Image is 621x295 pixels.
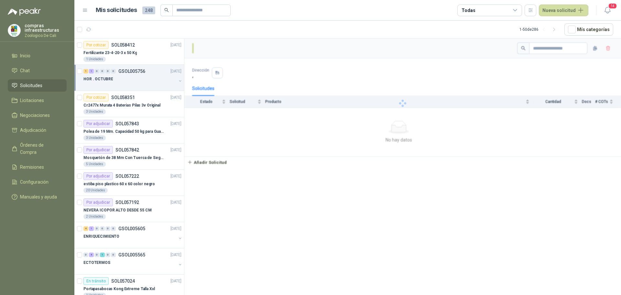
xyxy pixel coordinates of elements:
[96,6,137,15] h1: Mis solicitudes
[83,251,183,272] a: 0 4 0 1 0 0 GSOL005565[DATE] ECTOTERMOS
[519,24,559,35] div: 1 - 50 de 286
[94,69,99,74] div: 0
[83,199,113,206] div: Por adjudicar
[170,173,181,179] p: [DATE]
[8,124,67,136] a: Adjudicación
[20,127,46,134] span: Adjudicación
[142,6,155,14] span: 248
[83,57,106,62] div: 1 Unidades
[83,286,155,292] p: Portapasabocas Kong Extreme Talla Xxl
[83,41,109,49] div: Por cotizar
[74,196,184,222] a: Por adjudicarSOL057192[DATE] NEVERA ICOPOR ALTO DESDE 55 CM2 Unidades
[20,178,49,186] span: Configuración
[20,82,42,89] span: Solicitudes
[89,69,94,74] div: 1
[74,91,184,117] a: Por cotizarSOL058351[DATE] Cr2477x Murata 4 Baterias Pilas 3v Original3 Unidades
[111,43,135,47] p: SOL058412
[83,225,183,245] a: 4 1 0 0 0 0 GSOL005605[DATE] ENRIQUECIMIENTO
[100,226,105,231] div: 0
[100,69,105,74] div: 0
[115,174,139,178] p: SOL057222
[25,23,67,32] p: compras infraestructuras
[118,226,145,231] p: GSOL005605
[8,109,67,121] a: Negociaciones
[170,121,181,127] p: [DATE]
[83,233,119,240] p: ENRIQUECIMIENTO
[20,193,57,200] span: Manuales y ayuda
[94,253,99,257] div: 0
[608,3,617,9] span: 14
[170,42,181,48] p: [DATE]
[115,121,139,126] p: SOL057843
[83,155,164,161] p: Mosquetón de 38 Mm Con Tuerca de Seguridad. Carga 100 kg
[115,200,139,205] p: SOL057192
[83,129,164,135] p: Polea de 19 Mm. Capacidad 50 kg para Guaya. Cable O [GEOGRAPHIC_DATA]
[20,142,60,156] span: Órdenes de Compra
[83,207,151,213] p: NEVERA ICOPOR ALTO DESDE 55 CM
[83,102,160,108] p: Cr2477x Murata 4 Baterias Pilas 3v Original
[83,277,109,285] div: En tránsito
[170,199,181,206] p: [DATE]
[83,188,108,193] div: 20 Unidades
[83,50,137,56] p: Fertilizante 23-4-20-3 x 50 Kg
[83,214,106,219] div: 2 Unidades
[111,95,135,100] p: SOL058351
[164,8,169,12] span: search
[105,226,110,231] div: 0
[8,24,20,37] img: Company Logo
[83,226,88,231] div: 4
[83,253,88,257] div: 0
[8,139,67,158] a: Órdenes de Compra
[25,34,67,38] p: Zoologico De Cali
[74,39,184,65] a: Por cotizarSOL058412[DATE] Fertilizante 23-4-20-3 x 50 Kg1 Unidades
[111,279,135,283] p: SOL057024
[170,252,181,258] p: [DATE]
[89,253,94,257] div: 4
[8,191,67,203] a: Manuales y ayuda
[170,95,181,101] p: [DATE]
[83,109,106,114] div: 3 Unidades
[83,260,110,266] p: ECTOTERMOS
[564,23,613,36] button: Mís categorías
[83,162,106,167] div: 5 Unidades
[8,64,67,77] a: Chat
[83,120,113,128] div: Por adjudicar
[83,135,106,141] div: 3 Unidades
[74,170,184,196] a: Por adjudicarSOL057222[DATE] estiba piso plastico 60 x 60 color negro20 Unidades
[20,67,30,74] span: Chat
[83,146,113,154] div: Por adjudicar
[8,8,41,16] img: Logo peakr
[74,143,184,170] a: Por adjudicarSOL057842[DATE] Mosquetón de 38 Mm Con Tuerca de Seguridad. Carga 100 kg5 Unidades
[111,226,116,231] div: 0
[8,79,67,92] a: Solicitudes
[83,181,155,187] p: estiba piso plastico 60 x 60 color negro
[170,68,181,74] p: [DATE]
[83,172,113,180] div: Por adjudicar
[105,253,110,257] div: 0
[94,226,99,231] div: 0
[111,253,116,257] div: 0
[100,253,105,257] div: 1
[462,7,475,14] div: Todas
[8,161,67,173] a: Remisiones
[8,50,67,62] a: Inicio
[83,94,109,101] div: Por cotizar
[8,176,67,188] a: Configuración
[118,253,145,257] p: GSOL005565
[170,278,181,284] p: [DATE]
[8,94,67,107] a: Licitaciones
[74,117,184,143] a: Por adjudicarSOL057843[DATE] Polea de 19 Mm. Capacidad 50 kg para Guaya. Cable O [GEOGRAPHIC_DATA...
[83,67,183,88] a: 1 1 0 0 0 0 GSOL005756[DATE] HOR . OCTUBRE
[115,148,139,152] p: SOL057842
[89,226,94,231] div: 1
[83,76,113,82] p: HOR . OCTUBRE
[20,97,44,104] span: Licitaciones
[20,52,30,59] span: Inicio
[83,69,88,74] div: 1
[118,69,145,74] p: GSOL005756
[539,5,588,16] button: Nueva solicitud
[105,69,110,74] div: 0
[20,112,50,119] span: Negociaciones
[20,164,44,171] span: Remisiones
[170,147,181,153] p: [DATE]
